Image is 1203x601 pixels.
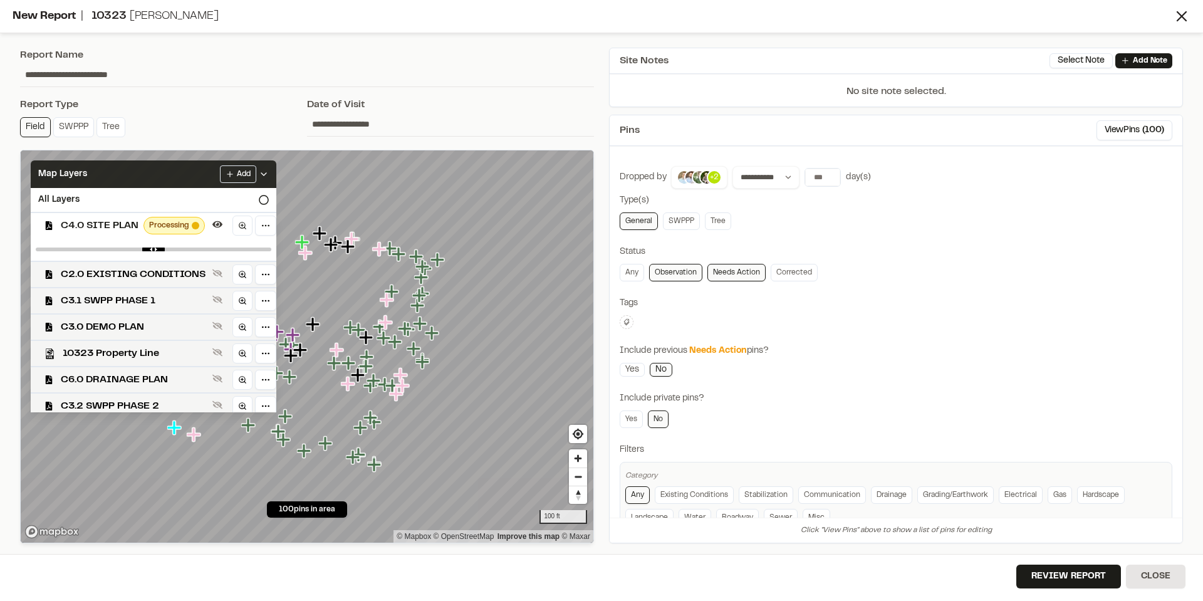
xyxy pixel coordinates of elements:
div: Map marker [425,325,441,342]
span: Pins [620,123,640,138]
div: Map marker [351,367,367,384]
div: Report Name [20,48,594,63]
div: Map marker [270,324,286,340]
div: Map marker [407,341,423,357]
div: Map marker [327,355,343,372]
a: Mapbox [397,532,431,541]
p: +2 [710,172,719,183]
a: Water [679,509,711,526]
button: Zoom out [569,468,587,486]
span: Add [237,169,251,180]
div: Category [625,470,1167,481]
div: Map marker [377,330,393,347]
a: Yes [620,410,643,428]
div: Map marker [284,348,300,364]
a: Stabilization [739,486,793,504]
div: Map marker [367,457,383,473]
img: Blake Thomas-Wolfe [677,170,692,185]
img: Wayne Lee [692,170,707,185]
div: Map marker [388,334,404,350]
a: Existing Conditions [655,486,734,504]
div: Type(s) [620,194,1172,207]
div: Map marker [380,292,396,308]
div: Date of Visit [307,97,594,112]
div: Report Type [20,97,307,112]
a: Zoom to layer [232,291,253,311]
a: Observation [649,264,702,281]
div: New Report [13,8,1173,25]
div: Map marker [378,377,394,393]
div: Map marker [278,409,294,425]
div: Map marker [345,231,361,248]
a: Drainage [871,486,912,504]
div: Map marker [298,245,315,261]
span: Map layer tileset processing [192,222,199,229]
div: Map marker [415,354,432,370]
div: Map marker [414,269,430,286]
div: Map marker [341,239,357,255]
button: Close [1126,565,1185,588]
div: Map marker [306,316,322,333]
div: Tags [620,296,1172,310]
div: Map marker [372,241,388,258]
div: Map marker [398,321,414,337]
div: Map marker [385,284,401,300]
a: Tree [705,212,731,230]
p: Add Note [1133,55,1167,66]
span: C3.1 SWPP PHASE 1 [61,293,207,308]
div: Map marker [367,373,383,389]
a: Electrical [999,486,1043,504]
button: ViewPins (100) [1096,120,1172,140]
a: SWPPP [663,212,700,230]
div: Map marker [413,316,429,332]
span: [PERSON_NAME] [130,11,219,21]
span: Zoom out [569,468,587,486]
div: day(s) [846,170,871,184]
button: Reset bearing to north [569,486,587,504]
div: Map marker [330,342,346,358]
span: 100 pins in area [279,504,335,515]
div: Click "View Pins" above to show a list of pins for editing [610,518,1182,543]
div: Include private pins? [620,392,1172,405]
button: Show layer [210,371,225,386]
div: Map marker [383,241,399,257]
span: Find my location [569,425,587,443]
div: Filters [620,443,1172,457]
div: Map marker [393,367,410,384]
div: Map marker [297,443,313,459]
div: Map marker [352,322,368,338]
div: Map marker [167,420,184,436]
div: Map marker [241,417,258,434]
a: Zoom to layer [232,343,253,363]
a: Needs Action [707,264,766,281]
div: Map marker [346,449,362,466]
button: Select Note [1049,53,1113,68]
a: Sewer [764,509,798,526]
a: Corrected [771,264,818,281]
div: Map marker [359,358,375,375]
div: Map marker [353,420,370,436]
a: No [648,410,669,428]
a: Hardscape [1077,486,1125,504]
span: C2.0 EXISTING CONDITIONS [61,267,207,282]
a: Yes [620,363,645,377]
a: General [620,212,658,230]
canvas: Map [21,150,593,543]
button: Review Report [1016,565,1121,588]
a: Zoom to layer [232,216,253,236]
div: Map marker [367,456,383,472]
a: No [650,363,672,377]
div: Map marker [295,234,311,251]
div: Map marker [341,355,358,372]
div: Map marker [392,246,408,263]
div: Map marker [412,288,429,304]
span: Processing [149,220,189,231]
div: Map marker [283,369,299,385]
div: Map marker [328,235,345,251]
a: Grading/Earthwork [917,486,994,504]
a: Zoom to layer [232,370,253,390]
div: Map marker [415,259,432,275]
span: Zoom in [569,449,587,468]
div: Map marker [293,342,310,358]
button: Show layer [210,318,225,333]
